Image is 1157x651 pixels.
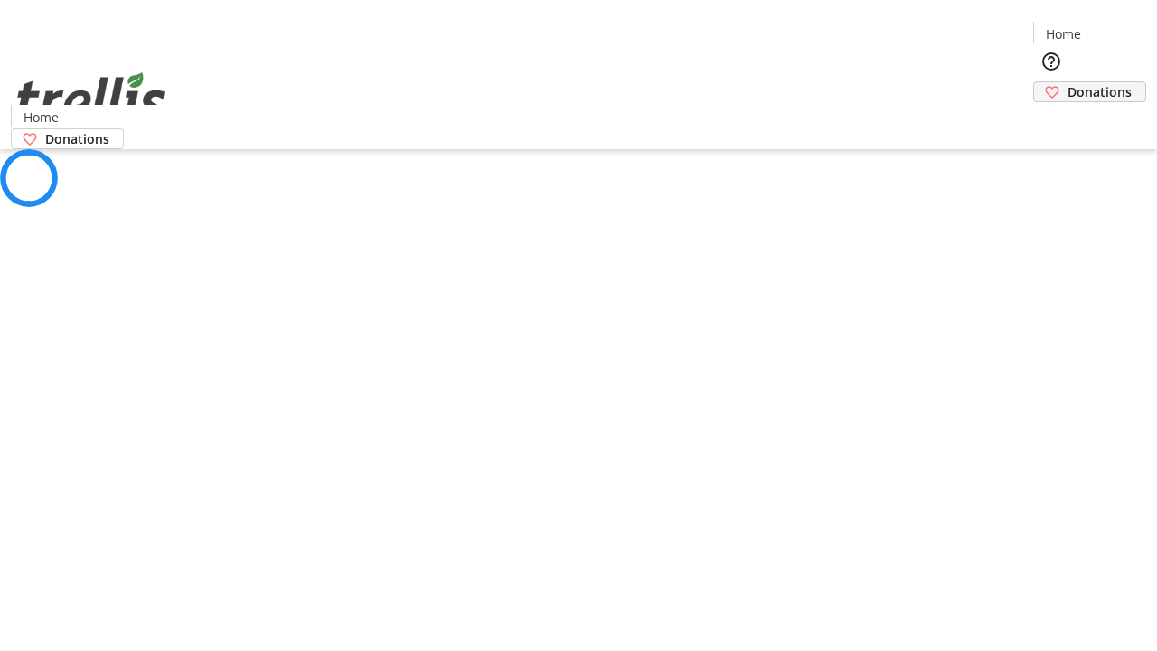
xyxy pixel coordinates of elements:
[11,52,172,143] img: Orient E2E Organization C2jr3sMsve's Logo
[1034,24,1092,43] a: Home
[1033,43,1069,80] button: Help
[24,108,59,127] span: Home
[1033,102,1069,138] button: Cart
[45,129,109,148] span: Donations
[1068,82,1132,101] span: Donations
[1046,24,1081,43] span: Home
[12,108,70,127] a: Home
[11,128,124,149] a: Donations
[1033,81,1146,102] a: Donations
